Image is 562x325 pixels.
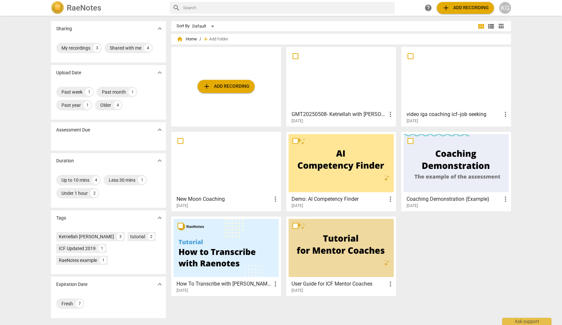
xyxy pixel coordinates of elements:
div: Sort By [176,24,190,29]
button: Show more [155,156,165,166]
h3: User Guide for ICF Mentor Coaches [292,280,386,288]
span: expand_more [156,126,164,134]
a: User Guide for ICF Mentor Coaches[DATE] [289,219,394,293]
div: 1 [98,245,105,252]
div: Up to 10 mins [61,177,89,183]
span: expand_more [156,25,164,33]
p: Expiration Date [56,281,87,288]
span: [DATE] [292,203,303,209]
a: New Moon Coaching[DATE] [174,134,279,208]
span: more_vert [386,195,394,203]
button: Show more [155,24,165,34]
span: expand_more [156,214,164,222]
p: Upload Date [56,69,81,76]
button: Upload [437,2,494,14]
p: Duration [56,157,74,164]
p: Tags [56,215,66,221]
span: [DATE] [176,203,188,209]
span: [DATE] [292,118,303,124]
div: Fresh [61,300,73,307]
span: home [176,36,183,42]
span: Add recording [442,4,489,12]
span: help [424,4,432,12]
div: 1 [83,101,91,109]
button: Upload [198,80,255,93]
span: [DATE] [407,118,418,124]
div: RaeNotes example [59,257,97,264]
div: 2 [148,233,155,240]
div: Past month [102,89,126,95]
span: add [442,4,450,12]
div: 4 [114,101,122,109]
button: KG [499,2,511,14]
div: Ketriellah [PERSON_NAME] [59,233,114,240]
button: Show more [155,213,165,223]
span: Add folder [209,37,228,42]
span: add [203,82,211,90]
div: 3 [117,233,124,240]
button: Show more [155,125,165,135]
a: Coaching Demonstration (Example)[DATE] [404,134,509,208]
span: / [199,37,201,42]
div: Under 1 hour [61,190,88,197]
span: more_vert [502,195,509,203]
div: Shared with me [110,45,141,51]
div: 1 [138,176,146,184]
button: Tile view [476,21,486,31]
span: Home [176,36,197,42]
h2: RaeNotes [67,3,101,12]
a: How To Transcribe with [PERSON_NAME][DATE] [174,219,279,293]
input: Search [183,3,392,13]
span: expand_more [156,280,164,288]
p: Assessment Due [56,127,90,133]
div: tutorial [130,233,145,240]
div: Past week [61,89,82,95]
button: List view [486,21,496,31]
div: ICF Updated 2019 [59,245,96,252]
span: [DATE] [176,288,188,293]
div: 2 [90,189,98,197]
span: add [202,36,209,42]
h3: New Moon Coaching [176,195,271,203]
span: more_vert [271,195,279,203]
span: more_vert [386,110,394,118]
span: table_chart [498,23,504,29]
span: view_list [487,22,495,30]
h3: How To Transcribe with RaeNotes [176,280,271,288]
button: Table view [496,21,506,31]
div: 1 [129,88,136,96]
span: view_module [477,22,485,30]
div: 1 [100,257,107,264]
div: Default [192,21,217,32]
div: 3 [93,44,101,52]
button: Show more [155,68,165,78]
span: [DATE] [292,288,303,293]
a: Demo: AI Competency Finder[DATE] [289,134,394,208]
h3: GMT20250508- Ketriellah with Sarah PCC 1 [292,110,386,118]
a: Help [422,2,434,14]
span: more_vert [386,280,394,288]
p: Sharing [56,25,72,32]
div: 1 [85,88,93,96]
h3: Coaching Demonstration (Example) [407,195,502,203]
img: Logo [51,1,64,14]
div: 7 [76,300,83,308]
div: Older [100,102,111,108]
div: My recordings [61,45,90,51]
div: Ask support [502,318,551,325]
span: more_vert [271,280,279,288]
span: more_vert [502,110,509,118]
a: GMT20250508- Ketriellah with [PERSON_NAME] PCC 1[DATE] [289,49,394,124]
button: Show more [155,279,165,289]
span: expand_more [156,69,164,77]
span: Add recording [203,82,249,90]
a: video iga coaching icf--job seeking[DATE] [404,49,509,124]
h3: Demo: AI Competency Finder [292,195,386,203]
span: search [173,4,180,12]
div: Past year [61,102,81,108]
a: LogoRaeNotes [51,1,165,14]
span: [DATE] [407,203,418,209]
span: expand_more [156,157,164,165]
div: Less 30 mins [109,177,135,183]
